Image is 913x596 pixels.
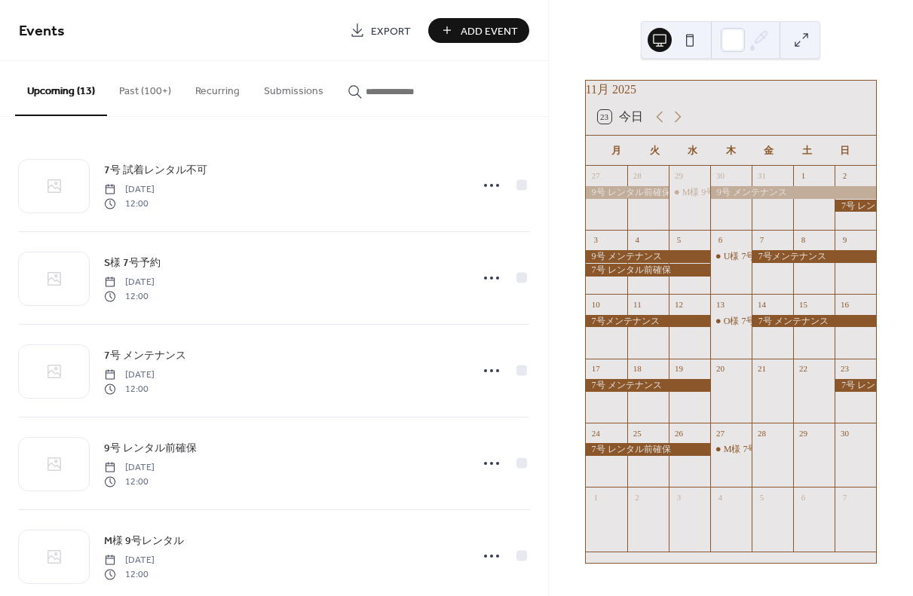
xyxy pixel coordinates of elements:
div: 28 [632,170,643,182]
div: 7号 レンタル前確保 [835,379,876,392]
div: 26 [673,427,685,439]
div: 8 [798,234,809,246]
div: M様 7号レンタル [724,443,793,456]
span: M様 9号レンタル [104,533,184,549]
div: 29 [673,170,685,182]
div: 20 [715,363,726,374]
div: O様 7号レンタル [724,315,792,328]
div: 7号 レンタル前確保 [586,443,710,456]
div: M様 7号レンタル [710,443,752,456]
span: S様 7号予約 [104,255,161,271]
div: 7 [839,491,850,503]
div: 11月 2025 [586,81,876,99]
span: 12:00 [104,289,155,303]
div: 1 [798,170,809,182]
div: 9号 メンテナンス [710,186,876,199]
div: 22 [798,363,809,374]
div: 30 [715,170,726,182]
span: 12:00 [104,567,155,581]
div: 15 [798,298,809,310]
div: 27 [715,427,726,439]
div: 9 [839,234,850,246]
div: 17 [590,363,602,374]
div: 13 [715,298,726,310]
span: 7号 メンテナンス [104,348,186,364]
span: 12:00 [104,475,155,488]
div: 19 [673,363,685,374]
a: 7号 試着レンタル不可 [104,161,207,179]
div: 10 [590,298,602,310]
div: 7号 メンテナンス [752,315,876,328]
span: [DATE] [104,461,155,475]
div: 24 [590,427,602,439]
div: 25 [632,427,643,439]
div: 23 [839,363,850,374]
div: 28 [756,427,767,439]
button: Past (100+) [107,61,183,115]
div: 7号メンテナンス [586,315,710,328]
div: 4 [632,234,643,246]
div: 3 [590,234,602,246]
div: 土 [788,136,826,166]
div: 29 [798,427,809,439]
div: 21 [756,363,767,374]
div: 11 [632,298,643,310]
div: M様 9号レンタル [669,186,710,199]
div: 1 [590,491,602,503]
a: M様 9号レンタル [104,532,184,549]
span: [DATE] [104,368,155,382]
div: 7号メンテナンス [752,250,876,263]
div: 日 [826,136,864,166]
button: 23今日 [593,106,648,127]
div: 6 [798,491,809,503]
a: 9号 レンタル前確保 [104,439,197,457]
span: 12:00 [104,382,155,396]
span: Add Event [461,23,518,39]
div: U様 7号レンタル [724,250,792,263]
div: 6 [715,234,726,246]
div: 7号 レンタル前確保 [586,264,710,277]
div: 30 [839,427,850,439]
div: 9号 メンテナンス [586,250,710,263]
div: 3 [673,491,685,503]
div: U様 7号レンタル [710,250,752,263]
div: 2 [632,491,643,503]
span: 12:00 [104,197,155,210]
div: 木 [712,136,749,166]
div: 4 [715,491,726,503]
div: 5 [756,491,767,503]
span: 9号 レンタル前確保 [104,441,197,457]
a: S様 7号予約 [104,254,161,271]
div: M様 9号レンタル [682,186,752,199]
button: Recurring [183,61,252,115]
div: 27 [590,170,602,182]
div: 31 [756,170,767,182]
span: Export [371,23,411,39]
div: 水 [674,136,712,166]
div: 9号 レンタル前確保 [586,186,669,199]
span: Events [19,17,65,46]
button: Submissions [252,61,335,115]
span: [DATE] [104,183,155,197]
div: 火 [636,136,673,166]
div: 5 [673,234,685,246]
a: 7号 メンテナンス [104,347,186,364]
span: [DATE] [104,554,155,567]
div: 12 [673,298,685,310]
div: 14 [756,298,767,310]
div: 7号 メンテナンス [586,379,710,392]
div: 18 [632,363,643,374]
button: Add Event [428,18,529,43]
div: O様 7号レンタル [710,315,752,328]
div: 16 [839,298,850,310]
div: 月 [598,136,636,166]
a: Export [339,18,422,43]
div: 7号 レンタル前確保 [835,200,876,212]
div: 2 [839,170,850,182]
div: 金 [750,136,788,166]
span: 7号 試着レンタル不可 [104,163,207,179]
span: [DATE] [104,276,155,289]
div: 7 [756,234,767,246]
button: Upcoming (13) [15,61,107,116]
